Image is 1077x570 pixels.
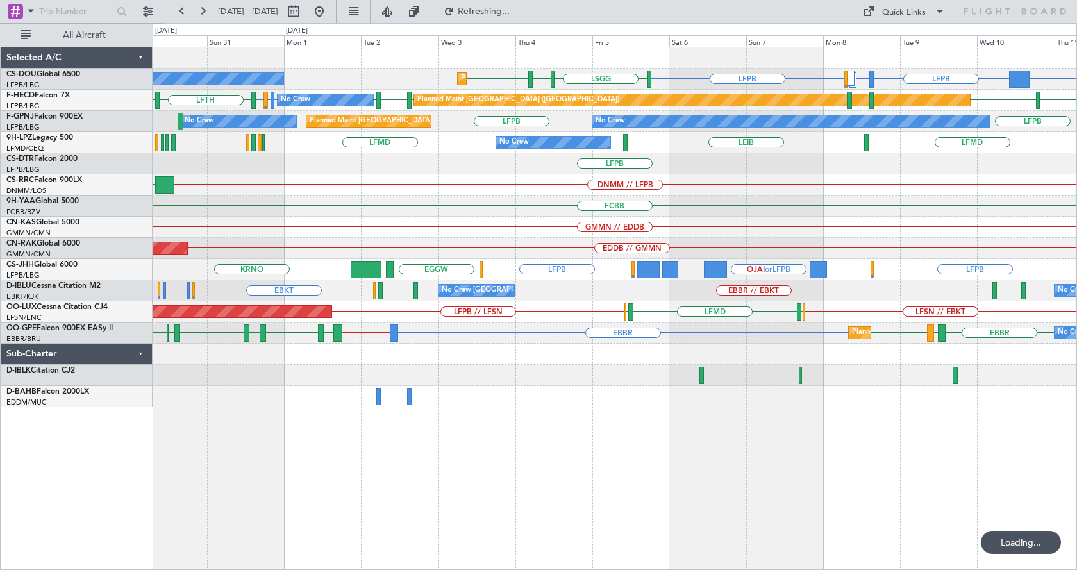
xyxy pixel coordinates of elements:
a: DNMM/LOS [6,186,46,196]
span: CS-JHH [6,261,34,269]
a: FCBB/BZV [6,207,40,217]
div: Planned Maint [GEOGRAPHIC_DATA] ([GEOGRAPHIC_DATA]) [461,69,663,88]
a: LFMD/CEQ [6,144,44,153]
a: LFSN/ENC [6,313,42,323]
a: 9H-YAAGlobal 5000 [6,197,79,205]
span: 9H-YAA [6,197,35,205]
div: Planned Maint [GEOGRAPHIC_DATA] ([GEOGRAPHIC_DATA]) [417,90,619,110]
a: CS-DTRFalcon 2000 [6,155,78,163]
div: Wed 3 [438,35,515,47]
input: Trip Number [39,2,113,21]
a: OO-LUXCessna Citation CJ4 [6,303,108,311]
div: [DATE] [155,26,177,37]
a: CS-JHHGlobal 6000 [6,261,78,269]
div: No Crew [185,112,214,131]
a: F-HECDFalcon 7X [6,92,70,99]
a: GMMN/CMN [6,228,51,238]
button: Refreshing... [438,1,515,22]
a: D-IBLKCitation CJ2 [6,367,75,374]
a: CN-KASGlobal 5000 [6,219,79,226]
div: Tue 9 [900,35,977,47]
div: Sat 30 [130,35,207,47]
span: CN-RAK [6,240,37,247]
div: Sat 6 [669,35,746,47]
a: CN-RAKGlobal 6000 [6,240,80,247]
div: Sun 7 [746,35,823,47]
a: EBKT/KJK [6,292,38,301]
div: [DATE] [286,26,308,37]
a: F-GPNJFalcon 900EX [6,113,83,121]
a: LFPB/LBG [6,271,40,280]
span: D-IBLK [6,367,31,374]
div: Planned Maint [GEOGRAPHIC_DATA] ([GEOGRAPHIC_DATA]) [310,112,512,131]
span: D-IBLU [6,282,31,290]
a: LFPB/LBG [6,122,40,132]
a: OO-GPEFalcon 900EX EASy II [6,324,113,332]
span: CS-RRC [6,176,34,184]
a: EBBR/BRU [6,334,41,344]
div: Sun 31 [207,35,284,47]
a: D-BAHBFalcon 2000LX [6,388,89,396]
span: CS-DTR [6,155,34,163]
div: Thu 4 [515,35,592,47]
span: All Aircraft [33,31,135,40]
span: F-GPNJ [6,113,34,121]
a: GMMN/CMN [6,249,51,259]
span: CS-DOU [6,71,37,78]
span: Refreshing... [457,7,511,16]
a: CS-RRCFalcon 900LX [6,176,82,184]
button: Quick Links [856,1,951,22]
div: Mon 8 [823,35,900,47]
div: Tue 2 [361,35,438,47]
span: OO-LUX [6,303,37,311]
div: No Crew [281,90,310,110]
a: CS-DOUGlobal 6500 [6,71,80,78]
span: 9H-LPZ [6,134,32,142]
span: OO-GPE [6,324,37,332]
div: No Crew [596,112,625,131]
span: D-BAHB [6,388,37,396]
span: [DATE] - [DATE] [218,6,278,17]
span: F-HECD [6,92,35,99]
a: 9H-LPZLegacy 500 [6,134,73,142]
div: Fri 5 [592,35,669,47]
a: LFPB/LBG [6,165,40,174]
span: CN-KAS [6,219,36,226]
div: Mon 1 [284,35,361,47]
div: No Crew [499,133,529,152]
a: LFPB/LBG [6,80,40,90]
a: EDDM/MUC [6,398,47,407]
a: LFPB/LBG [6,101,40,111]
div: Wed 10 [977,35,1054,47]
a: D-IBLUCessna Citation M2 [6,282,101,290]
div: No Crew [GEOGRAPHIC_DATA] ([GEOGRAPHIC_DATA] National) [442,281,656,300]
button: All Aircraft [14,25,139,46]
div: Quick Links [882,6,926,19]
div: Loading... [981,531,1061,554]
